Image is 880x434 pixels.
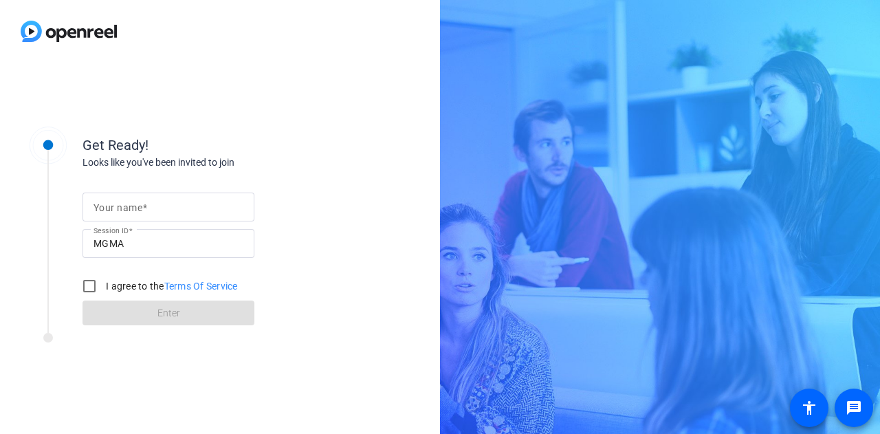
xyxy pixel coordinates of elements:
label: I agree to the [103,279,238,293]
mat-icon: accessibility [801,400,817,416]
a: Terms Of Service [164,281,238,292]
mat-label: Your name [93,202,142,213]
div: Get Ready! [82,135,357,155]
mat-label: Session ID [93,226,129,235]
mat-icon: message [846,400,862,416]
div: Looks like you've been invited to join [82,155,357,170]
